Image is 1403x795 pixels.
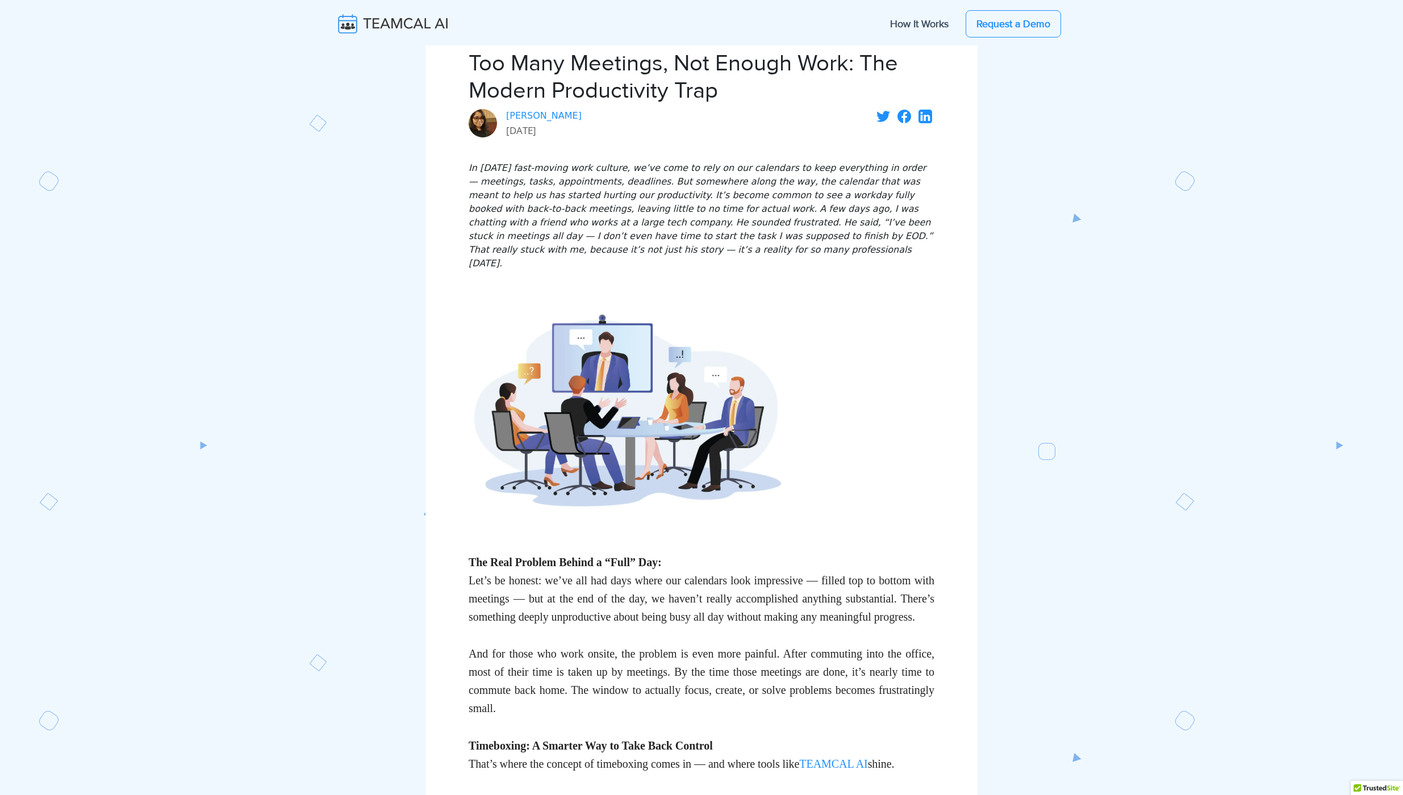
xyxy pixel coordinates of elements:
h1: Too Many Meetings, Not Enough Work: The Modern Productivity Trap [469,50,934,104]
p: Let’s be honest: we’ve all had days where our calendars look impressive — filled top to bottom wi... [469,553,934,626]
img: image of Too Many Meetings, Not Enough Work: The Modern Productivity Trap [469,284,792,515]
em: In [DATE] fast-moving work culture, we’ve come to rely on our calendars to keep everything in ord... [469,162,933,269]
span: The Real Problem Behind a “Full” Day: [469,556,662,568]
a: How It Works [879,12,960,36]
span: Timeboxing: A Smarter Way to Take Back Control [469,739,713,752]
img: image of Vidya Pamidi [469,109,497,137]
a: TEAMCAL AI [799,758,867,770]
a: Request a Demo [966,10,1061,37]
p: That’s where the concept of timeboxing comes in — and where tools like shine. [469,737,934,773]
p: [DATE] [506,123,582,139]
a: [PERSON_NAME] [506,109,582,123]
p: And for those who work onsite, the problem is even more painful. After commuting into the office,... [469,645,934,717]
